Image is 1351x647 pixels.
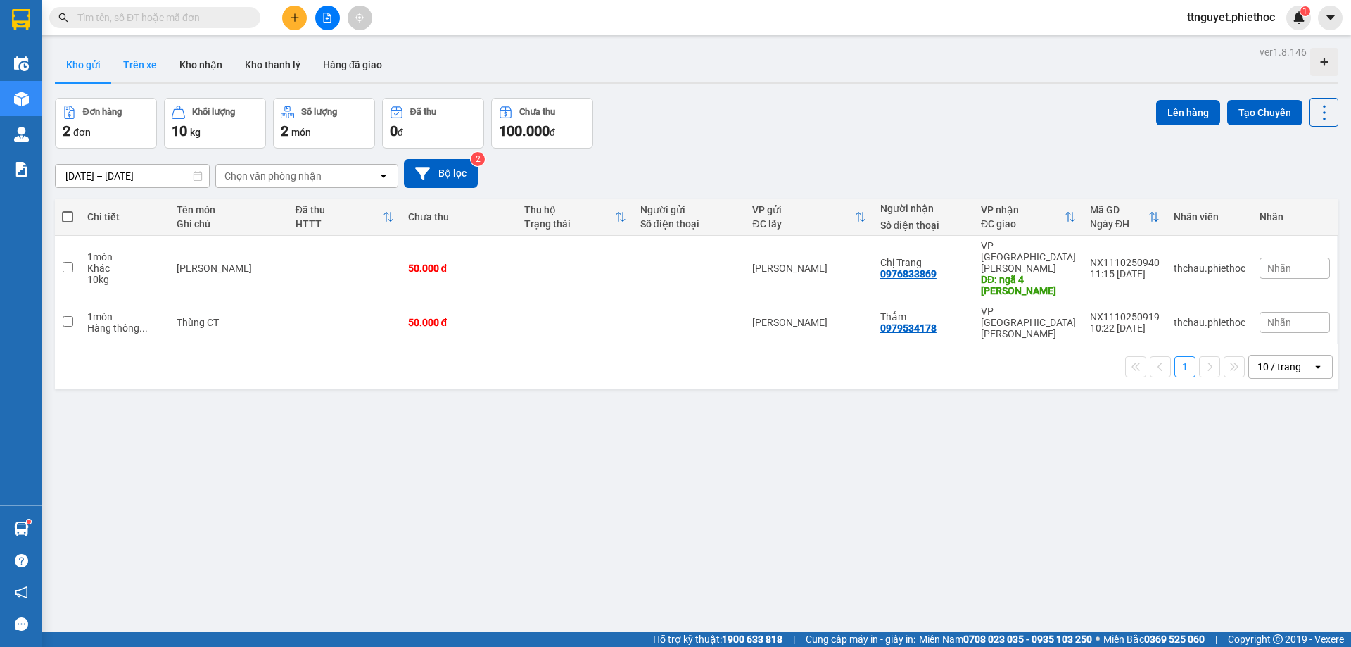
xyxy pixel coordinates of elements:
div: Chưa thu [519,107,555,117]
div: 10 / trang [1257,360,1301,374]
div: Khối lượng [192,107,235,117]
div: ĐC giao [981,218,1065,230]
div: NX1110250940 [1090,257,1160,268]
span: kg [190,127,201,138]
div: 10 kg [87,274,163,285]
div: Đã thu [410,107,436,117]
th: Toggle SortBy [974,199,1083,236]
img: icon-new-feature [1293,11,1305,24]
sup: 1 [27,520,31,524]
div: 1 món [87,311,163,322]
span: search [58,13,68,23]
div: Tên món [177,204,281,215]
div: Tạo kho hàng mới [1310,48,1338,76]
button: aim [348,6,372,30]
div: Số điện thoại [640,218,739,230]
button: Kho thanh lý [234,48,312,82]
div: Số điện thoại [880,220,967,231]
span: question-circle [15,554,28,567]
div: Ngày ĐH [1090,218,1148,230]
button: 1 [1174,356,1195,377]
div: NX1110250919 [1090,311,1160,322]
div: 1 món [87,251,163,263]
div: Hàng thông thường [87,322,163,334]
button: Đơn hàng2đơn [55,98,157,149]
th: Toggle SortBy [288,199,401,236]
div: 11:15 [DATE] [1090,268,1160,279]
div: Khác [87,263,163,274]
div: DĐ: ngã 4 Vũ Ninh [981,274,1076,296]
strong: 1900 633 818 [722,634,782,645]
div: HTTT [296,218,383,230]
div: [PERSON_NAME] [752,263,865,274]
span: notification [15,586,28,599]
button: Tạo Chuyến [1227,100,1302,125]
span: Cung cấp máy in - giấy in: [806,632,915,647]
svg: open [378,170,389,182]
span: aim [355,13,364,23]
span: đ [398,127,403,138]
button: Lên hàng [1156,100,1220,125]
img: warehouse-icon [14,522,29,536]
button: Kho gửi [55,48,112,82]
span: ⚪️ [1096,636,1100,642]
div: Thu hộ [524,204,615,215]
input: Tìm tên, số ĐT hoặc mã đơn [77,10,243,25]
div: VP gửi [752,204,854,215]
span: plus [290,13,300,23]
span: caret-down [1324,11,1337,24]
div: 50.000 đ [408,263,510,274]
span: 100.000 [499,123,550,139]
button: plus [282,6,307,30]
img: logo-vxr [12,9,30,30]
button: Số lượng2món [273,98,375,149]
img: warehouse-icon [14,127,29,142]
div: Nhân viên [1174,211,1245,222]
div: ĐC lấy [752,218,854,230]
sup: 2 [471,152,485,166]
div: Thắm [880,311,967,322]
th: Toggle SortBy [1083,199,1167,236]
div: Chị Trang [880,257,967,268]
span: món [291,127,311,138]
div: Số lượng [301,107,337,117]
span: copyright [1273,634,1283,644]
span: ttnguyet.phiethoc [1176,8,1286,26]
div: Mã GD [1090,204,1148,215]
div: Trạng thái [524,218,615,230]
span: Miền Bắc [1103,632,1205,647]
input: Select a date range. [56,165,209,187]
strong: 0708 023 035 - 0935 103 250 [963,634,1092,645]
div: Thùng CT [177,317,281,328]
div: Đơn hàng [83,107,122,117]
div: Chi tiết [87,211,163,222]
button: Đã thu0đ [382,98,484,149]
div: 10:22 [DATE] [1090,322,1160,334]
button: Bộ lọc [404,159,478,188]
sup: 1 [1300,6,1310,16]
div: [PERSON_NAME] [752,317,865,328]
button: Chưa thu100.000đ [491,98,593,149]
img: solution-icon [14,162,29,177]
img: warehouse-icon [14,56,29,71]
div: Người nhận [880,203,967,214]
span: 2 [63,123,70,139]
button: caret-down [1318,6,1343,30]
div: Đã thu [296,204,383,215]
span: đ [550,127,555,138]
span: Nhãn [1267,263,1291,274]
span: message [15,617,28,631]
div: bao tai [177,263,281,274]
span: | [793,632,795,647]
div: Chọn văn phòng nhận [224,169,322,183]
button: file-add [315,6,340,30]
div: thchau.phiethoc [1174,263,1245,274]
div: VP [GEOGRAPHIC_DATA][PERSON_NAME] [981,306,1076,339]
span: 10 [172,123,187,139]
span: ... [139,322,148,334]
span: | [1215,632,1217,647]
div: Chưa thu [408,211,510,222]
svg: open [1312,361,1324,372]
span: 1 [1302,6,1307,16]
div: 50.000 đ [408,317,510,328]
